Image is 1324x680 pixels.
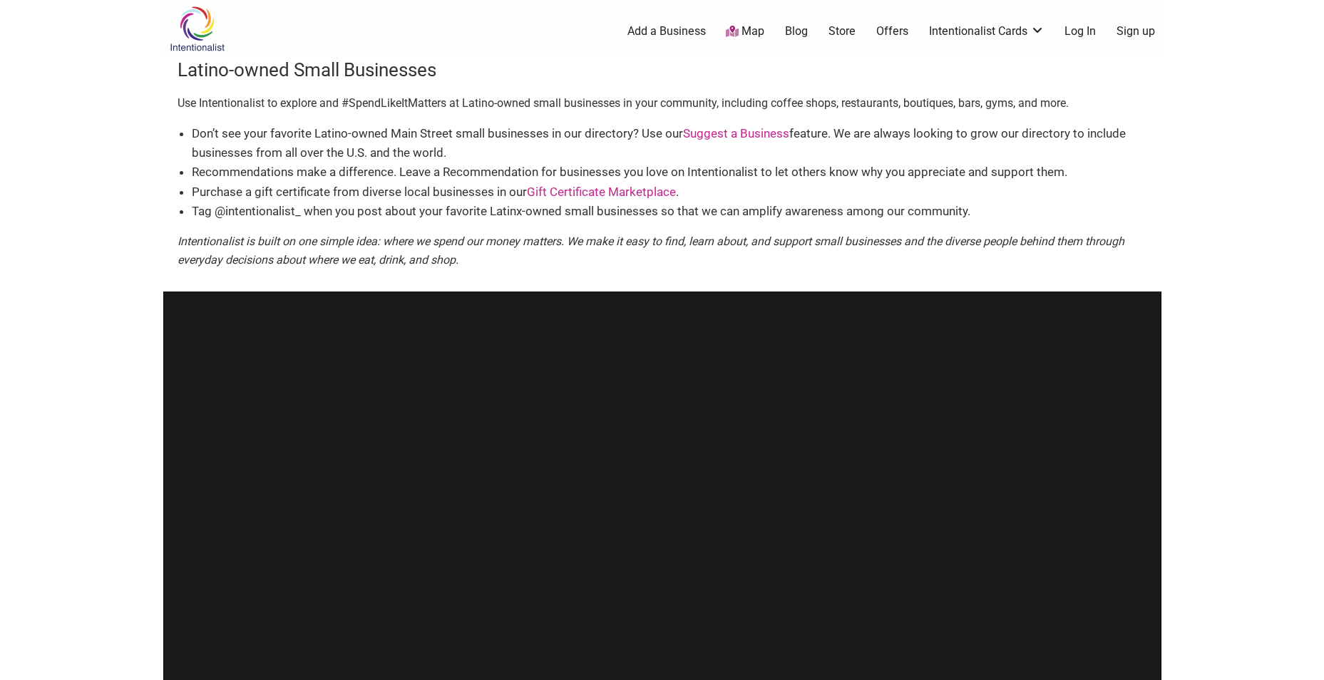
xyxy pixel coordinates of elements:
p: Use Intentionalist to explore and #SpendLikeItMatters at Latino-owned small businesses in your co... [178,94,1147,113]
em: Intentionalist is built on one simple idea: where we spend our money matters. We make it easy to ... [178,235,1124,267]
a: Log In [1064,24,1096,39]
li: Purchase a gift certificate from diverse local businesses in our . [192,182,1147,202]
a: Map [726,24,764,40]
a: Offers [876,24,908,39]
a: Blog [785,24,808,39]
li: Tag @intentionalist_ when you post about your favorite Latinx-owned small businesses so that we c... [192,202,1147,221]
li: Don’t see your favorite Latino-owned Main Street small businesses in our directory? Use our featu... [192,124,1147,163]
a: Intentionalist Cards [929,24,1045,39]
a: Sign up [1117,24,1155,39]
a: Gift Certificate Marketplace [527,185,676,199]
a: Add a Business [627,24,706,39]
h3: Latino-owned Small Businesses [178,57,1147,83]
img: Intentionalist [163,6,231,52]
li: Recommendations make a difference. Leave a Recommendation for businesses you love on Intentionali... [192,163,1147,182]
a: Suggest a Business [683,126,789,140]
a: Store [828,24,856,39]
